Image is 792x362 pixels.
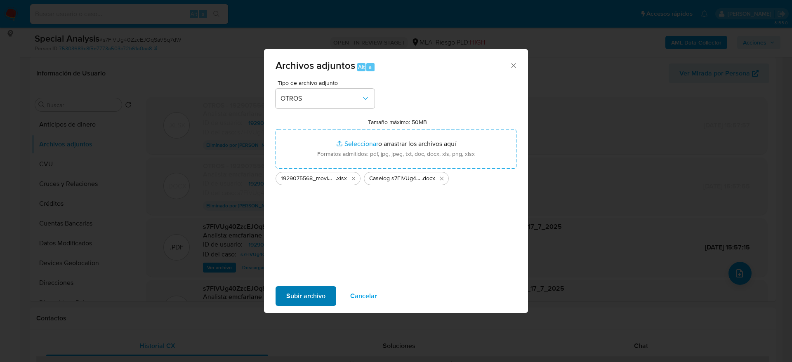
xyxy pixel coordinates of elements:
[358,63,365,71] span: Alt
[278,80,377,86] span: Tipo de archivo adjunto
[276,89,375,108] button: OTROS
[349,174,358,183] button: Eliminar 1929075568_movimientos.xlsx
[276,286,336,306] button: Subir archivo
[286,287,325,305] span: Subir archivo
[339,286,388,306] button: Cancelar
[369,174,422,183] span: Caselog s7FlVUg40ZzcEJOqSaVSq7dW_2025_08_21_12_19_51 v2
[368,118,427,126] label: Tamaño máximo: 50MB
[280,94,361,103] span: OTROS
[422,174,435,183] span: .docx
[369,63,372,71] span: a
[437,174,447,183] button: Eliminar Caselog s7FlVUg40ZzcEJOqSaVSq7dW_2025_08_21_12_19_51 v2.docx
[350,287,377,305] span: Cancelar
[276,169,516,185] ul: Archivos seleccionados
[281,174,336,183] span: 1929075568_movimientos
[276,58,355,73] span: Archivos adjuntos
[336,174,347,183] span: .xlsx
[509,61,517,69] button: Cerrar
